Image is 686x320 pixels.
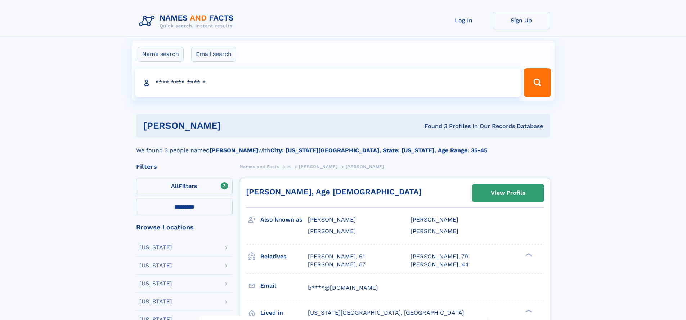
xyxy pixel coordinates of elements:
[287,162,291,171] a: H
[139,281,172,286] div: [US_STATE]
[411,260,469,268] a: [PERSON_NAME], 44
[171,183,179,189] span: All
[260,250,308,263] h3: Relatives
[136,178,233,195] label: Filters
[240,162,279,171] a: Names and Facts
[435,12,493,29] a: Log In
[139,263,172,268] div: [US_STATE]
[524,252,532,257] div: ❯
[287,164,291,169] span: H
[308,309,464,316] span: [US_STATE][GEOGRAPHIC_DATA], [GEOGRAPHIC_DATA]
[308,260,366,268] a: [PERSON_NAME], 87
[246,187,422,196] a: [PERSON_NAME], Age [DEMOGRAPHIC_DATA]
[493,12,550,29] a: Sign Up
[138,47,184,62] label: Name search
[143,121,323,130] h1: [PERSON_NAME]
[524,68,551,97] button: Search Button
[411,216,458,223] span: [PERSON_NAME]
[346,164,384,169] span: [PERSON_NAME]
[136,224,233,231] div: Browse Locations
[260,214,308,226] h3: Also known as
[136,12,240,31] img: Logo Names and Facts
[135,68,521,97] input: search input
[472,184,544,202] a: View Profile
[299,164,337,169] span: [PERSON_NAME]
[299,162,337,171] a: [PERSON_NAME]
[139,245,172,250] div: [US_STATE]
[139,299,172,304] div: [US_STATE]
[524,308,532,313] div: ❯
[308,253,365,260] a: [PERSON_NAME], 61
[210,147,258,154] b: [PERSON_NAME]
[308,228,356,234] span: [PERSON_NAME]
[136,163,233,170] div: Filters
[411,228,458,234] span: [PERSON_NAME]
[491,185,525,201] div: View Profile
[308,216,356,223] span: [PERSON_NAME]
[270,147,487,154] b: City: [US_STATE][GEOGRAPHIC_DATA], State: [US_STATE], Age Range: 35-45
[260,280,308,292] h3: Email
[260,307,308,319] h3: Lived in
[136,137,550,155] div: We found 3 people named with .
[411,253,468,260] a: [PERSON_NAME], 79
[323,122,543,130] div: Found 3 Profiles In Our Records Database
[191,47,236,62] label: Email search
